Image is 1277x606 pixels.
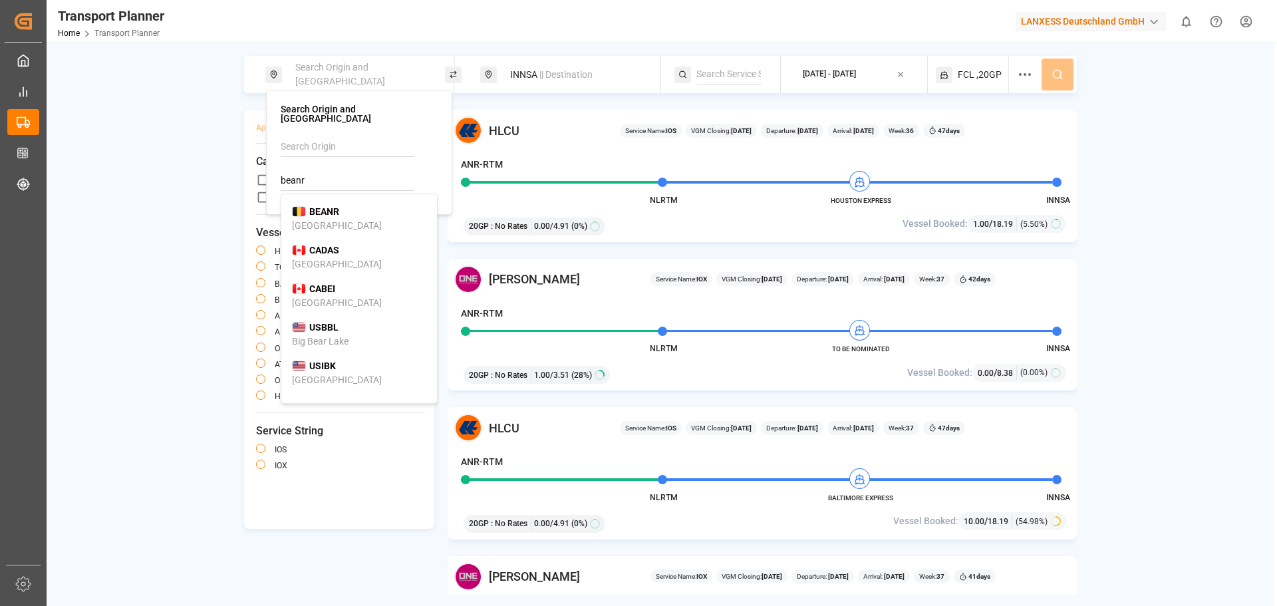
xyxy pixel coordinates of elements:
img: country [292,361,306,371]
span: INNSA [1046,493,1070,502]
img: country [292,245,306,255]
span: INNSA [1046,196,1070,205]
span: VGM Closing: [691,126,752,136]
input: Search POL [281,171,414,191]
span: BALTIMORE EXPRESS [824,493,897,503]
span: VGM Closing: [722,571,782,581]
b: [DATE] [883,275,905,283]
label: BF [GEOGRAPHIC_DATA] [275,296,364,304]
b: [DATE] [883,573,905,580]
span: INNSA [1046,344,1070,353]
span: : No Rates [491,518,527,530]
span: HLCU [489,122,519,140]
span: Week: [919,571,944,581]
b: IOX [696,275,707,283]
span: (0%) [571,518,587,530]
span: 18.19 [988,517,1008,526]
span: Service Name: [625,126,676,136]
h4: ANR-RTM [461,307,503,321]
span: Vessel Booked: [907,366,972,380]
b: [DATE] [852,424,874,432]
span: NLRTM [650,196,678,205]
span: 8.38 [997,369,1013,378]
span: Vessel Booked: [903,217,968,231]
label: AL RIFFA [275,328,308,336]
b: IOS [666,424,676,432]
span: Service Name: [625,423,676,433]
img: country [292,206,306,217]
span: TO BE NOMINATED [824,344,897,354]
b: [DATE] [796,127,818,134]
h4: Search Origin and [GEOGRAPHIC_DATA] [281,104,438,123]
span: 18.19 [992,220,1013,229]
input: Search Origin [281,137,414,157]
span: Week: [889,126,914,136]
span: 1.00 / 3.51 [534,369,569,381]
span: Arrival: [863,274,905,284]
b: CADAS [309,245,339,255]
span: FCL [958,68,974,82]
label: HOUSTON EXPRESS [275,247,349,255]
img: Carrier [454,265,482,293]
span: Vessel Name [256,225,422,241]
a: Home [58,29,80,38]
b: USIBK [309,361,336,371]
span: Arrival: [833,126,874,136]
span: Service Name: [656,571,707,581]
span: (54.98%) [1016,516,1048,528]
span: 0.00 [978,369,994,378]
span: || Destination [539,69,593,80]
b: [DATE] [852,127,874,134]
span: Arrival: [863,571,905,581]
b: [DATE] [762,573,782,580]
b: BEANR [309,206,339,217]
div: [GEOGRAPHIC_DATA] [292,373,382,387]
div: LANXESS Deutschland GmbH [1016,12,1166,31]
span: (5.50%) [1020,218,1048,230]
span: Departure: [797,571,849,581]
b: 41 days [968,573,990,580]
span: Departure: [766,423,818,433]
div: / [973,217,1017,231]
label: ATLANTA EXPRESS [275,361,347,369]
span: [PERSON_NAME] [489,270,580,288]
span: 10.00 [964,517,984,526]
label: TO BE NOMINATED [275,263,345,271]
b: [DATE] [827,275,849,283]
b: IOX [696,573,707,580]
span: 0.00 / 4.91 [534,220,569,232]
span: 1.00 [973,220,989,229]
div: / [978,366,1017,380]
span: Service String [256,423,422,439]
span: : No Rates [491,369,527,381]
span: HLCU [489,419,519,437]
span: 20GP [469,518,489,530]
button: [DATE] - [DATE] [789,62,919,88]
img: Carrier [454,414,482,442]
span: NLRTM [650,493,678,502]
div: [GEOGRAPHIC_DATA] [292,296,382,310]
button: Help Center [1201,7,1231,37]
span: (0.00%) [1020,367,1048,379]
span: [PERSON_NAME] [489,567,580,585]
b: 37 [936,573,944,580]
label: IOX [275,462,287,470]
h4: ANR-RTM [461,455,503,469]
span: VGM Closing: [722,274,782,284]
span: Week: [889,423,914,433]
b: [DATE] [731,127,752,134]
div: [GEOGRAPHIC_DATA] [292,219,382,233]
span: Carrier SCAC [256,154,422,170]
b: [DATE] [731,424,752,432]
span: : No Rates [491,220,527,232]
img: Carrier [454,116,482,144]
div: [DATE] - [DATE] [803,69,856,80]
img: country [292,322,306,333]
span: 20GP [469,369,489,381]
div: [GEOGRAPHIC_DATA] [292,257,382,271]
button: show 0 new notifications [1171,7,1201,37]
label: ONE READINESS [275,377,335,384]
span: NLRTM [650,344,678,353]
span: 0.00 / 4.91 [534,518,569,530]
span: Search Origin and [GEOGRAPHIC_DATA] [295,62,385,86]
